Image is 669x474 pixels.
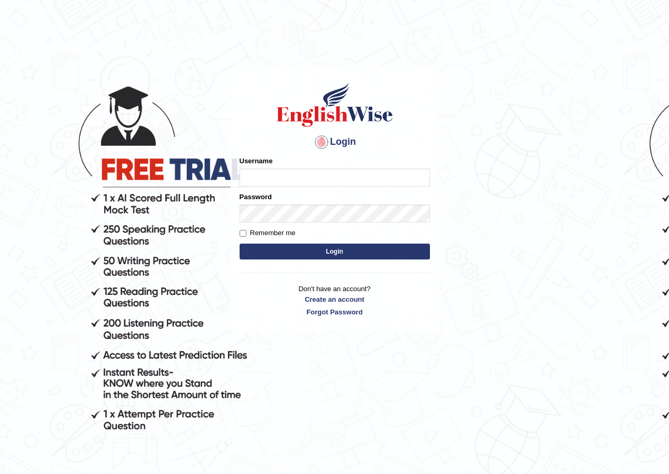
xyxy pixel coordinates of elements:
[240,230,246,237] input: Remember me
[240,244,430,259] button: Login
[240,192,272,202] label: Password
[240,284,430,317] p: Don't have an account?
[240,134,430,151] h4: Login
[240,307,430,317] a: Forgot Password
[240,156,273,166] label: Username
[274,81,395,128] img: Logo of English Wise sign in for intelligent practice with AI
[240,228,296,238] label: Remember me
[240,294,430,304] a: Create an account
